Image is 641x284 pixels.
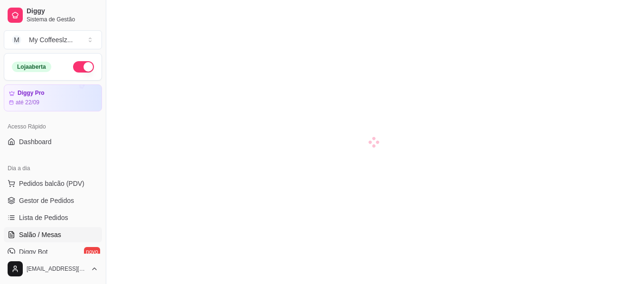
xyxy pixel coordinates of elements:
div: Loja aberta [12,62,51,72]
span: Sistema de Gestão [27,16,98,23]
button: Alterar Status [73,61,94,73]
button: Select a team [4,30,102,49]
a: Salão / Mesas [4,227,102,242]
span: Lista de Pedidos [19,213,68,222]
span: Diggy [27,7,98,16]
a: Dashboard [4,134,102,149]
a: Diggy Botnovo [4,244,102,259]
div: My Coffeeslz ... [29,35,73,45]
a: Lista de Pedidos [4,210,102,225]
span: Gestor de Pedidos [19,196,74,205]
a: DiggySistema de Gestão [4,4,102,27]
span: Diggy Bot [19,247,48,257]
span: Pedidos balcão (PDV) [19,179,84,188]
a: Gestor de Pedidos [4,193,102,208]
span: [EMAIL_ADDRESS][DOMAIN_NAME] [27,265,87,273]
div: Acesso Rápido [4,119,102,134]
button: [EMAIL_ADDRESS][DOMAIN_NAME] [4,257,102,280]
button: Pedidos balcão (PDV) [4,176,102,191]
span: Dashboard [19,137,52,147]
article: até 22/09 [16,99,39,106]
div: Dia a dia [4,161,102,176]
span: M [12,35,21,45]
article: Diggy Pro [18,90,45,97]
span: Salão / Mesas [19,230,61,239]
a: Diggy Proaté 22/09 [4,84,102,111]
